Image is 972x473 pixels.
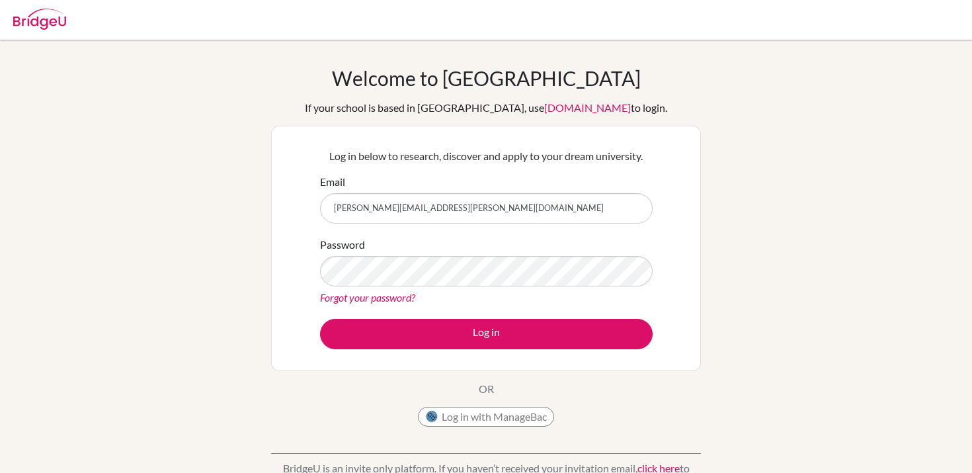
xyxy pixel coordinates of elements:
[320,291,415,304] a: Forgot your password?
[13,9,66,30] img: Bridge-U
[320,148,653,164] p: Log in below to research, discover and apply to your dream university.
[320,319,653,349] button: Log in
[418,407,554,427] button: Log in with ManageBac
[305,100,667,116] div: If your school is based in [GEOGRAPHIC_DATA], use to login.
[320,174,345,190] label: Email
[479,381,494,397] p: OR
[332,66,641,90] h1: Welcome to [GEOGRAPHIC_DATA]
[320,237,365,253] label: Password
[544,101,631,114] a: [DOMAIN_NAME]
